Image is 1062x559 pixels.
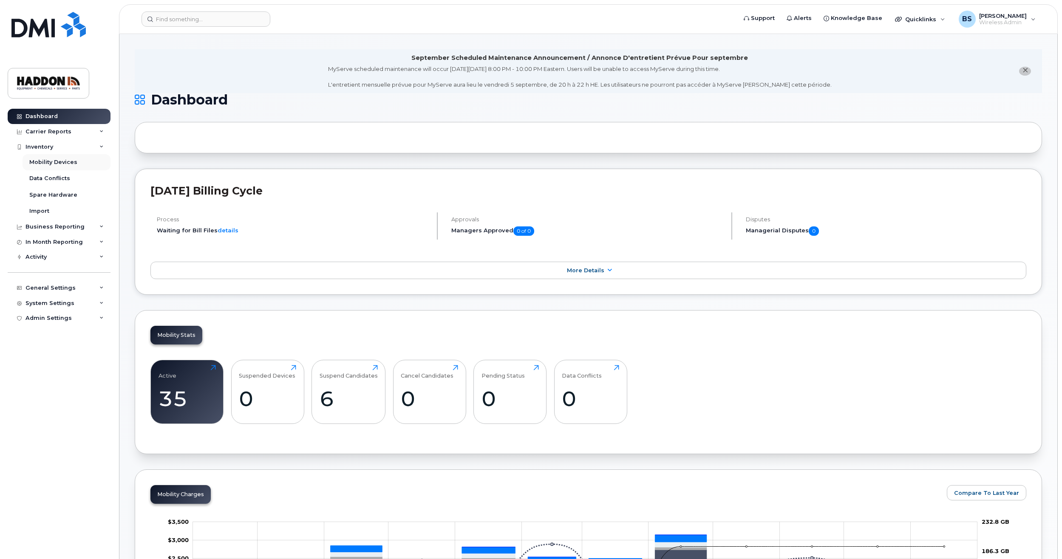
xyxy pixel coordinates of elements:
div: 0 [401,386,458,411]
h5: Managerial Disputes [746,226,1026,236]
div: 35 [159,386,216,411]
tspan: 186.3 GB [982,548,1009,554]
span: More Details [567,267,604,274]
a: Data Conflicts0 [562,365,619,419]
g: $0 [168,536,189,543]
a: Cancel Candidates0 [401,365,458,419]
li: Waiting for Bill Files [157,226,430,234]
div: Suspended Devices [239,365,295,379]
h4: Approvals [451,216,724,223]
tspan: 232.8 GB [982,518,1009,525]
span: Dashboard [151,93,228,106]
g: $0 [168,518,189,525]
a: Suspend Candidates6 [320,365,378,419]
h5: Managers Approved [451,226,724,236]
a: Pending Status0 [481,365,539,419]
button: close notification [1019,67,1031,76]
tspan: $3,000 [168,536,189,543]
div: 6 [320,386,378,411]
h4: Process [157,216,430,223]
a: Suspended Devices0 [239,365,296,419]
h4: Disputes [746,216,1026,223]
div: 0 [562,386,619,411]
div: Suspend Candidates [320,365,378,379]
div: September Scheduled Maintenance Announcement / Annonce D'entretient Prévue Pour septembre [411,54,748,62]
h2: [DATE] Billing Cycle [150,184,1026,197]
div: Data Conflicts [562,365,602,379]
span: 0 [809,226,819,236]
tspan: $3,500 [168,518,189,525]
div: Cancel Candidates [401,365,453,379]
div: Pending Status [481,365,525,379]
div: 0 [481,386,539,411]
div: MyServe scheduled maintenance will occur [DATE][DATE] 8:00 PM - 10:00 PM Eastern. Users will be u... [328,65,832,89]
div: Active [159,365,176,379]
a: Active35 [159,365,216,419]
a: details [218,227,238,234]
span: 0 of 0 [513,226,534,236]
button: Compare To Last Year [947,485,1026,500]
span: Compare To Last Year [954,489,1019,497]
div: 0 [239,386,296,411]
